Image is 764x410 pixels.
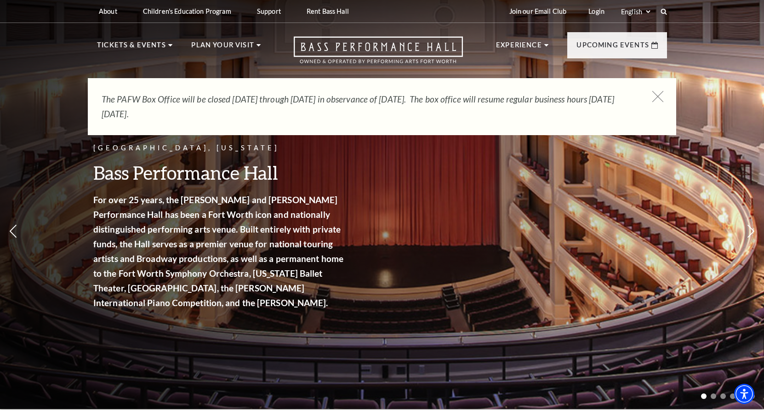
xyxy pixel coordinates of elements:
[143,7,231,15] p: Children's Education Program
[619,7,652,16] select: Select:
[257,7,281,15] p: Support
[307,7,349,15] p: Rent Bass Hall
[97,40,166,56] p: Tickets & Events
[93,161,346,184] h3: Bass Performance Hall
[99,7,117,15] p: About
[93,194,343,308] strong: For over 25 years, the [PERSON_NAME] and [PERSON_NAME] Performance Hall has been a Fort Worth ico...
[93,142,346,154] p: [GEOGRAPHIC_DATA], [US_STATE]
[576,40,649,56] p: Upcoming Events
[734,384,754,404] div: Accessibility Menu
[261,36,496,73] a: Open this option
[496,40,542,56] p: Experience
[191,40,254,56] p: Plan Your Visit
[102,94,614,119] em: The PAFW Box Office will be closed [DATE] through [DATE] in observance of [DATE]. The box office ...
